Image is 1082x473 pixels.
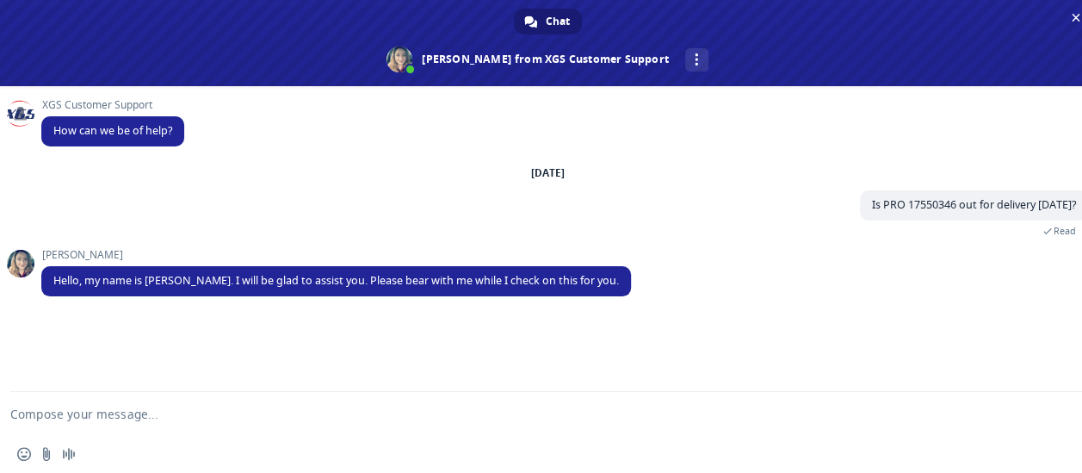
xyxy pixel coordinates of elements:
[17,447,31,461] span: Insert an emoji
[41,99,184,111] span: XGS Customer Support
[53,123,172,138] span: How can we be of help?
[41,249,631,261] span: [PERSON_NAME]
[546,9,570,34] span: Chat
[531,168,565,178] div: [DATE]
[514,9,582,34] a: Chat
[62,447,76,461] span: Audio message
[1054,225,1076,237] span: Read
[53,273,619,288] span: Hello, my name is [PERSON_NAME]. I will be glad to assist you. Please bear with me while I check ...
[872,197,1076,212] span: Is PRO 17550346 out for delivery [DATE]?
[10,392,1043,435] textarea: Compose your message...
[40,447,53,461] span: Send a file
